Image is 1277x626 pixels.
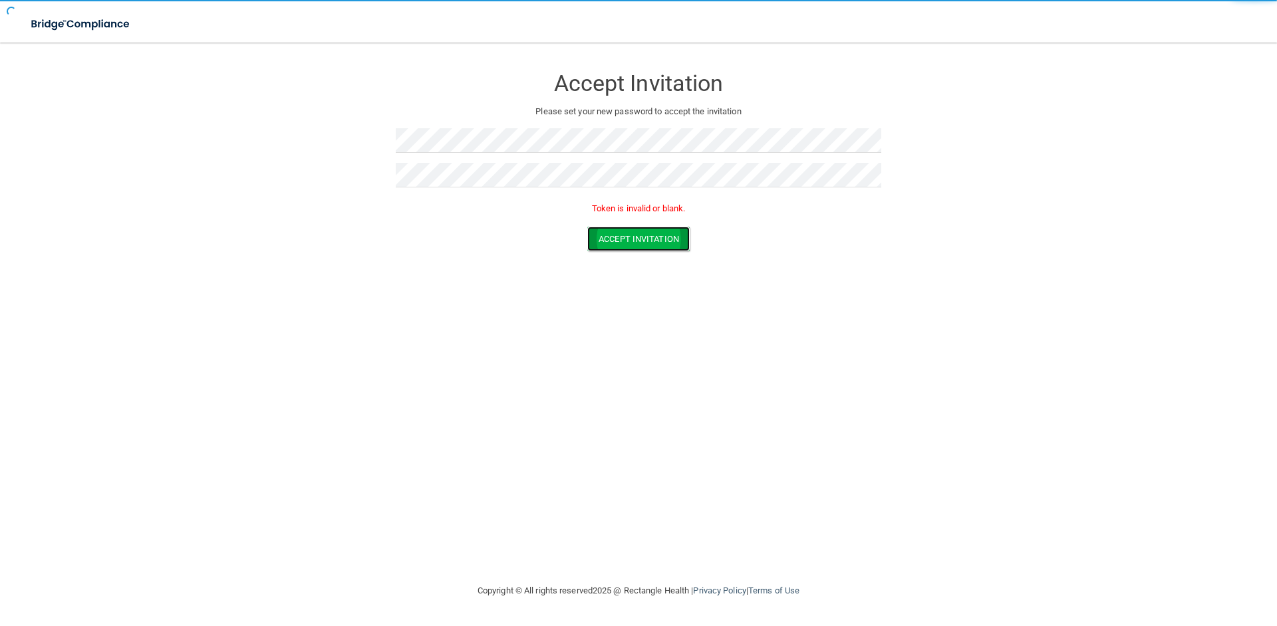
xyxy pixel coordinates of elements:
iframe: Drift Widget Chat Controller [1047,532,1261,585]
div: Copyright © All rights reserved 2025 @ Rectangle Health | | [396,570,881,612]
h3: Accept Invitation [396,71,881,96]
p: Please set your new password to accept the invitation [406,104,871,120]
a: Terms of Use [748,585,799,595]
p: Token is invalid or blank. [396,201,881,217]
a: Privacy Policy [693,585,746,595]
button: Accept Invitation [587,227,690,251]
img: bridge_compliance_login_screen.278c3ca4.svg [20,11,142,38]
